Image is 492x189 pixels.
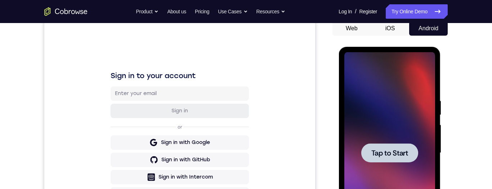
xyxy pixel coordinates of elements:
span: / [355,7,356,16]
button: iOS [371,21,410,36]
h1: Sign in to your account [66,49,205,59]
p: or [132,103,139,109]
input: Enter your email [71,69,200,76]
div: Sign in with Intercom [114,152,169,159]
a: Register [359,4,377,19]
button: Web [332,21,371,36]
button: Sign in with Google [66,114,205,129]
a: Pricing [195,4,209,19]
button: Tap to Start [22,96,79,116]
button: Sign in with GitHub [66,131,205,146]
a: Try Online Demo [386,4,448,19]
button: Product [136,4,159,19]
button: Android [409,21,448,36]
a: Go to the home page [44,7,88,16]
div: Sign in with Google [117,118,166,125]
a: About us [167,4,186,19]
div: Sign in with Zendesk [115,170,168,177]
button: Use Cases [218,4,247,19]
a: Log In [339,4,352,19]
button: Sign in with Zendesk [66,166,205,180]
div: Sign in with GitHub [117,135,166,142]
span: Tap to Start [32,103,69,110]
button: Sign in [66,82,205,97]
button: Sign in with Intercom [66,149,205,163]
button: Resources [256,4,286,19]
